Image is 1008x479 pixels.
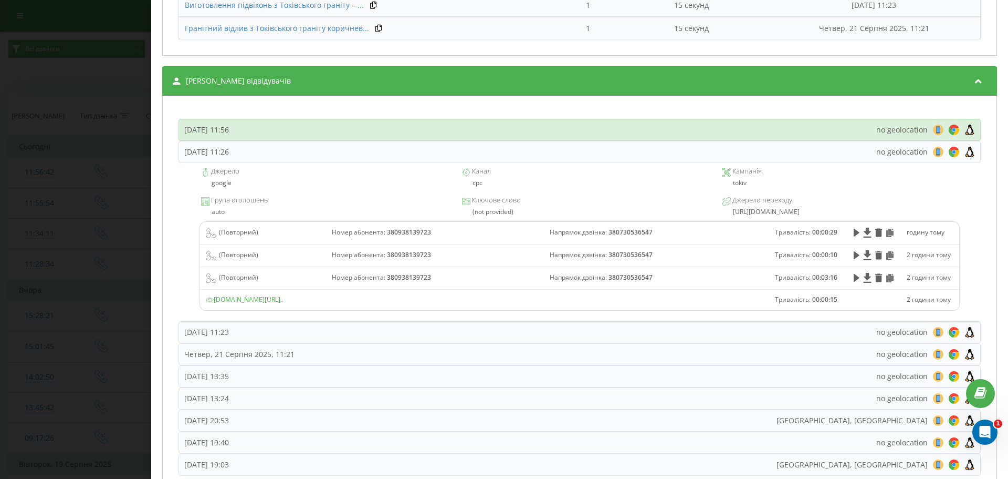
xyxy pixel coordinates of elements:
[206,295,283,304] a: [DOMAIN_NAME][URL]..
[184,371,229,382] div: [DATE] 13:35
[972,420,997,445] iframe: Intercom live chat
[607,251,653,260] span: 380730536547
[876,147,928,157] span: no geolocation
[462,179,698,187] div: cpc
[209,195,268,206] span: Група оголошень
[811,295,837,304] span: 00:00:15
[775,273,841,282] div: Тривалість :
[209,166,239,177] span: Джерело
[550,228,763,237] div: Напрямок дзвінка :
[206,250,320,261] div: ( )
[184,147,229,157] div: [DATE] 11:26
[385,273,431,282] span: 380938139723
[184,460,229,470] div: [DATE] 19:03
[206,228,320,238] div: ( )
[811,273,837,282] span: 00:03:16
[768,17,981,40] td: Четвер, 21 Серпня 2025, 11:21
[221,273,256,282] span: Повторний
[221,228,256,237] span: Повторний
[186,76,291,86] span: [PERSON_NAME] відвідувачів
[184,437,229,448] div: [DATE] 19:40
[184,393,229,404] div: [DATE] 13:24
[722,208,958,216] div: [URL][DOMAIN_NAME]
[907,295,953,304] div: 2 години тому
[811,228,837,237] span: 00:00:29
[462,208,698,216] div: (not provided)
[722,179,958,187] div: tokiv
[201,208,437,216] div: auto
[907,273,953,282] div: 2 години тому
[776,460,928,470] span: [GEOGRAPHIC_DATA], [GEOGRAPHIC_DATA]
[907,228,953,237] div: годину тому
[470,195,521,206] span: Ключове слово
[994,420,1002,428] span: 1
[775,228,841,237] div: Тривалість :
[876,327,928,338] span: no geolocation
[607,273,653,282] span: 380730536547
[560,17,615,40] td: 1
[607,228,653,237] span: 380730536547
[731,195,792,206] span: Джерело переходу
[332,251,538,260] div: Номер абонента :
[811,251,837,260] span: 00:00:10
[615,17,768,40] td: 15 секунд
[206,273,320,283] div: ( )
[385,228,431,237] span: 380938139723
[184,125,229,135] div: [DATE] 11:56
[775,295,841,304] div: Тривалість :
[776,415,928,426] span: [GEOGRAPHIC_DATA], [GEOGRAPHIC_DATA]
[775,251,841,260] div: Тривалість :
[385,251,431,260] span: 380938139723
[876,393,928,404] span: no geolocation
[876,437,928,448] span: no geolocation
[201,179,437,187] div: google
[184,349,295,360] div: Четвер, 21 Серпня 2025, 11:21
[332,228,538,237] div: Номер абонента :
[876,349,928,360] span: no geolocation
[876,371,928,382] span: no geolocation
[550,251,763,260] div: Напрямок дзвінка :
[185,23,369,34] a: Гранітний відлив з Токівського граніту коричнев...
[332,273,538,282] div: Номер абонента :
[470,166,491,177] span: Канал
[184,415,229,426] div: [DATE] 20:53
[185,23,369,33] span: Гранітний відлив з Токівського граніту коричнев...
[907,251,953,260] div: 2 години тому
[731,166,762,177] span: Кампанія
[876,125,928,135] span: no geolocation
[221,251,256,260] span: Повторний
[550,273,763,282] div: Напрямок дзвінка :
[184,327,229,338] div: [DATE] 11:23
